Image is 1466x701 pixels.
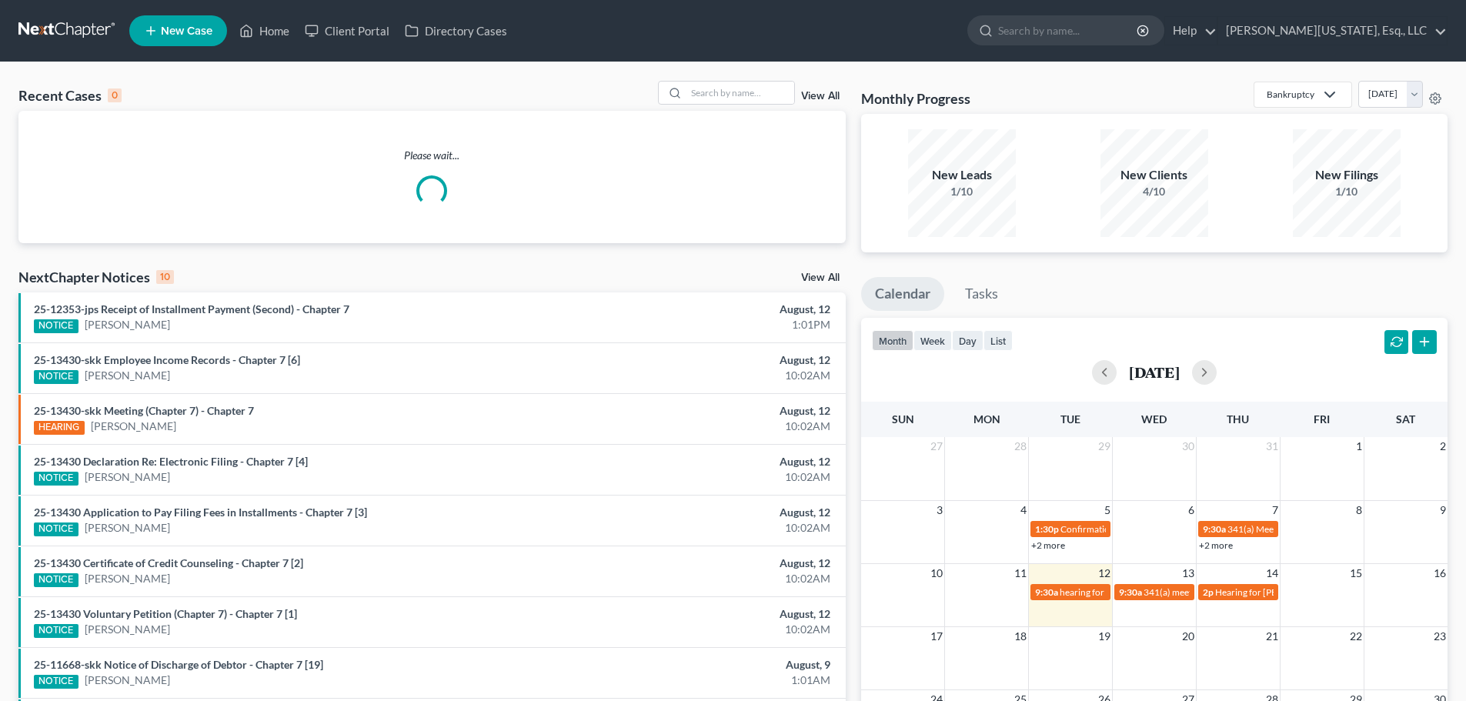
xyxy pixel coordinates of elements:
[575,622,830,637] div: 10:02AM
[1264,437,1280,456] span: 31
[34,455,308,468] a: 25-13430 Declaration Re: Electronic Filing - Chapter 7 [4]
[1060,586,1197,598] span: hearing for [PERSON_NAME] Hills
[156,270,174,284] div: 10
[34,472,78,486] div: NOTICE
[1060,523,1237,535] span: Confirmation Hearing for [PERSON_NAME]
[1097,564,1112,582] span: 12
[872,330,913,351] button: month
[1180,627,1196,646] span: 20
[929,437,944,456] span: 27
[34,556,303,569] a: 25-13430 Certificate of Credit Counseling - Chapter 7 [2]
[575,419,830,434] div: 10:02AM
[34,573,78,587] div: NOTICE
[34,675,78,689] div: NOTICE
[1100,184,1208,199] div: 4/10
[85,673,170,688] a: [PERSON_NAME]
[1348,627,1364,646] span: 22
[1438,437,1448,456] span: 2
[297,17,397,45] a: Client Portal
[91,419,176,434] a: [PERSON_NAME]
[85,368,170,383] a: [PERSON_NAME]
[1103,501,1112,519] span: 5
[1119,586,1142,598] span: 9:30a
[929,627,944,646] span: 17
[34,522,78,536] div: NOTICE
[1199,539,1233,551] a: +2 more
[929,564,944,582] span: 10
[108,88,122,102] div: 0
[85,520,170,536] a: [PERSON_NAME]
[935,501,944,519] span: 3
[1013,564,1028,582] span: 11
[1013,437,1028,456] span: 28
[575,454,830,469] div: August, 12
[951,277,1012,311] a: Tasks
[575,317,830,332] div: 1:01PM
[1013,627,1028,646] span: 18
[575,673,830,688] div: 1:01AM
[1432,564,1448,582] span: 16
[1354,437,1364,456] span: 1
[1203,586,1214,598] span: 2p
[913,330,952,351] button: week
[1432,627,1448,646] span: 23
[1031,539,1065,551] a: +2 more
[1165,17,1217,45] a: Help
[686,82,794,104] input: Search by name...
[1060,412,1080,426] span: Tue
[1097,437,1112,456] span: 29
[85,317,170,332] a: [PERSON_NAME]
[575,571,830,586] div: 10:02AM
[1180,437,1196,456] span: 30
[18,148,846,163] p: Please wait...
[575,352,830,368] div: August, 12
[1180,564,1196,582] span: 13
[575,657,830,673] div: August, 9
[1271,501,1280,519] span: 7
[85,571,170,586] a: [PERSON_NAME]
[575,469,830,485] div: 10:02AM
[1187,501,1196,519] span: 6
[998,16,1139,45] input: Search by name...
[34,302,349,315] a: 25-12353-jps Receipt of Installment Payment (Second) - Chapter 7
[861,89,970,108] h3: Monthly Progress
[1314,412,1330,426] span: Fri
[908,184,1016,199] div: 1/10
[575,606,830,622] div: August, 12
[1396,412,1415,426] span: Sat
[34,319,78,333] div: NOTICE
[1035,523,1059,535] span: 1:30p
[18,86,122,105] div: Recent Cases
[1293,184,1401,199] div: 1/10
[85,622,170,637] a: [PERSON_NAME]
[575,556,830,571] div: August, 12
[34,607,297,620] a: 25-13430 Voluntary Petition (Chapter 7) - Chapter 7 [1]
[1019,501,1028,519] span: 4
[161,25,212,37] span: New Case
[1227,412,1249,426] span: Thu
[1354,501,1364,519] span: 8
[1227,523,1427,535] span: 341(a) Meeting of Creditors for [PERSON_NAME]
[801,91,840,102] a: View All
[34,370,78,384] div: NOTICE
[1348,564,1364,582] span: 15
[1129,364,1180,380] h2: [DATE]
[1100,166,1208,184] div: New Clients
[34,658,323,671] a: 25-11668-skk Notice of Discharge of Debtor - Chapter 7 [19]
[801,272,840,283] a: View All
[1035,586,1058,598] span: 9:30a
[34,421,85,435] div: HEARING
[1215,586,1335,598] span: Hearing for [PERSON_NAME]
[85,469,170,485] a: [PERSON_NAME]
[1144,586,1292,598] span: 341(a) meeting for [PERSON_NAME]
[397,17,515,45] a: Directory Cases
[34,404,254,417] a: 25-13430-skk Meeting (Chapter 7) - Chapter 7
[861,277,944,311] a: Calendar
[983,330,1013,351] button: list
[1293,166,1401,184] div: New Filings
[1438,501,1448,519] span: 9
[34,624,78,638] div: NOTICE
[34,353,300,366] a: 25-13430-skk Employee Income Records - Chapter 7 [6]
[1264,627,1280,646] span: 21
[575,505,830,520] div: August, 12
